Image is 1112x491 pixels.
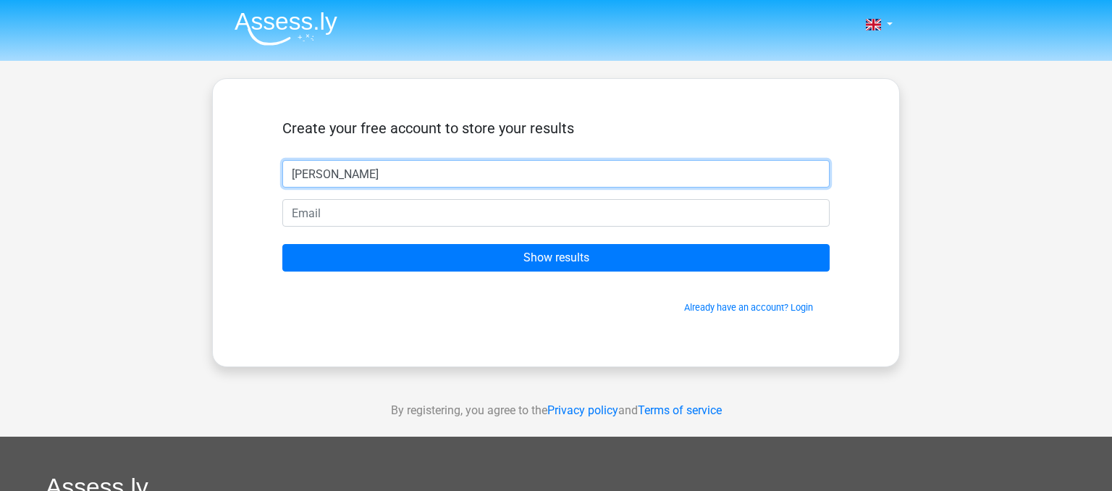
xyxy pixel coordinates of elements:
[282,244,830,272] input: Show results
[282,199,830,227] input: Email
[282,160,830,188] input: First name
[638,403,722,417] a: Terms of service
[282,119,830,137] h5: Create your free account to store your results
[547,403,618,417] a: Privacy policy
[235,12,337,46] img: Assessly
[684,302,813,313] a: Already have an account? Login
